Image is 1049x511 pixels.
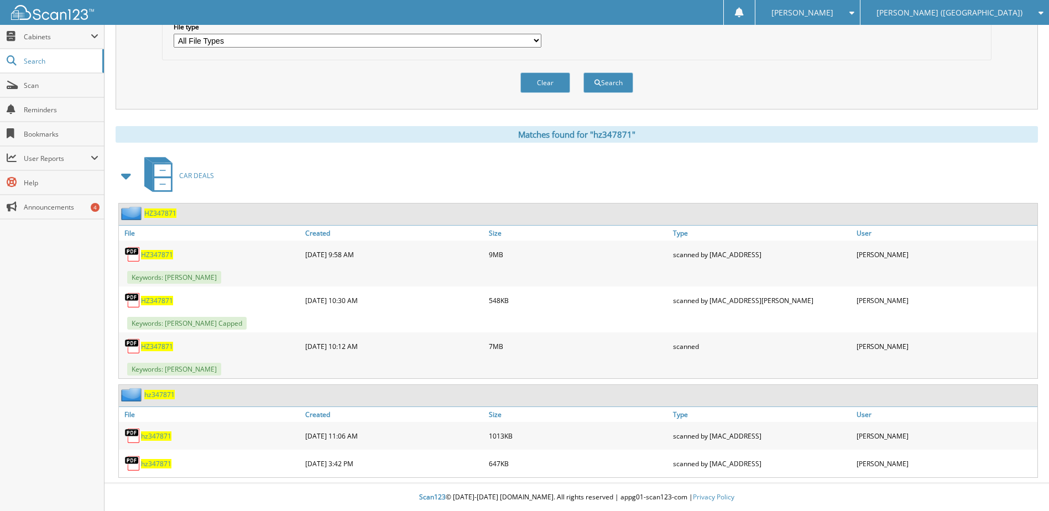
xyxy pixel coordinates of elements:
[141,431,171,441] a: hz347871
[121,206,144,220] img: folder2.png
[854,289,1037,311] div: [PERSON_NAME]
[141,296,173,305] a: HZ347871
[138,154,214,197] a: CAR DEALS
[24,32,91,41] span: Cabinets
[486,425,670,447] div: 1013KB
[302,335,486,357] div: [DATE] 10:12 AM
[486,407,670,422] a: Size
[583,72,633,93] button: Search
[486,335,670,357] div: 7MB
[693,492,734,502] a: Privacy Policy
[994,458,1049,511] iframe: Chat Widget
[141,459,171,468] a: hz347871
[670,335,854,357] div: scanned
[520,72,570,93] button: Clear
[24,129,98,139] span: Bookmarks
[124,427,141,444] img: PDF.png
[854,226,1037,241] a: User
[302,226,486,241] a: Created
[670,243,854,265] div: scanned by [MAC_ADDRESS]
[124,338,141,354] img: PDF.png
[24,105,98,114] span: Reminders
[179,171,214,180] span: CAR DEALS
[116,126,1038,143] div: Matches found for "hz347871"
[670,226,854,241] a: Type
[124,292,141,309] img: PDF.png
[24,202,98,212] span: Announcements
[854,425,1037,447] div: [PERSON_NAME]
[127,271,221,284] span: Keywords: [PERSON_NAME]
[486,243,670,265] div: 9MB
[24,178,98,187] span: Help
[124,455,141,472] img: PDF.png
[486,289,670,311] div: 548KB
[486,226,670,241] a: Size
[670,425,854,447] div: scanned by [MAC_ADDRESS]
[771,9,833,16] span: [PERSON_NAME]
[141,250,173,259] a: HZ347871
[670,452,854,474] div: scanned by [MAC_ADDRESS]
[670,407,854,422] a: Type
[144,208,176,218] a: HZ347871
[302,243,486,265] div: [DATE] 9:58 AM
[670,289,854,311] div: scanned by [MAC_ADDRESS][PERSON_NAME]
[854,335,1037,357] div: [PERSON_NAME]
[11,5,94,20] img: scan123-logo-white.svg
[127,363,221,376] span: Keywords: [PERSON_NAME]
[854,407,1037,422] a: User
[24,56,97,66] span: Search
[121,388,144,401] img: folder2.png
[876,9,1022,16] span: [PERSON_NAME] ([GEOGRAPHIC_DATA])
[486,452,670,474] div: 647KB
[119,407,302,422] a: File
[302,425,486,447] div: [DATE] 11:06 AM
[302,452,486,474] div: [DATE] 3:42 PM
[119,226,302,241] a: File
[124,246,141,263] img: PDF.png
[854,243,1037,265] div: [PERSON_NAME]
[144,390,175,399] a: hz347871
[24,81,98,90] span: Scan
[127,317,247,330] span: Keywords: [PERSON_NAME] Capped
[302,407,486,422] a: Created
[141,342,173,351] a: HZ347871
[854,452,1037,474] div: [PERSON_NAME]
[91,203,100,212] div: 4
[24,154,91,163] span: User Reports
[419,492,446,502] span: Scan123
[105,484,1049,511] div: © [DATE]-[DATE] [DOMAIN_NAME]. All rights reserved | appg01-scan123-com |
[174,22,541,32] label: File type
[302,289,486,311] div: [DATE] 10:30 AM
